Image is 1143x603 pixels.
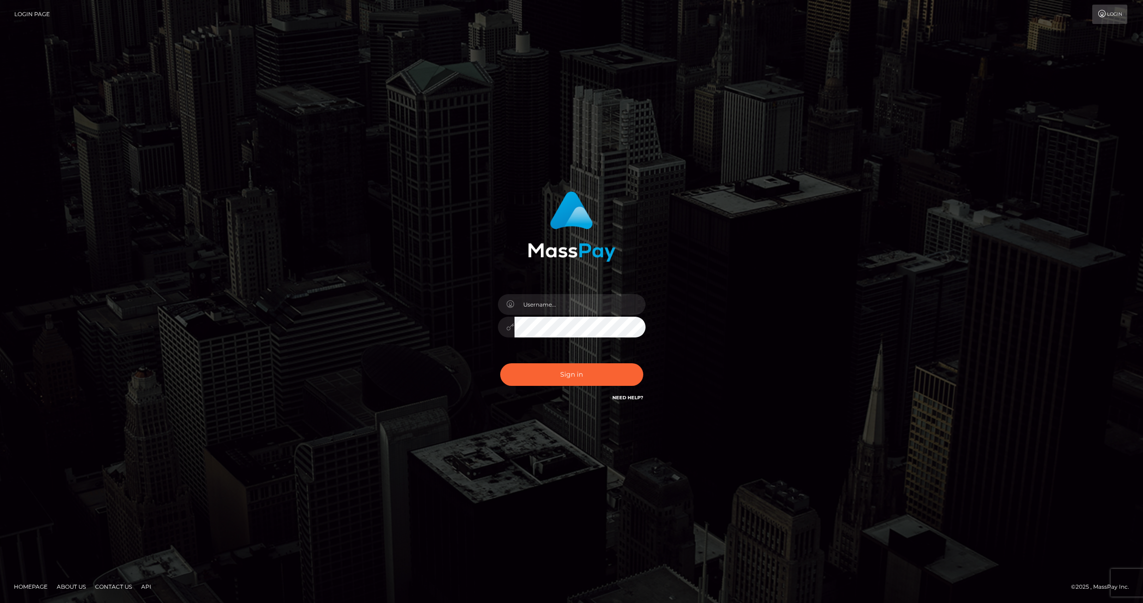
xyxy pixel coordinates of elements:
button: Sign in [500,363,643,386]
input: Username... [515,294,646,315]
a: Login [1092,5,1127,24]
a: Need Help? [612,395,643,401]
img: MassPay Login [528,191,616,262]
a: About Us [53,579,90,594]
a: Login Page [14,5,50,24]
div: © 2025 , MassPay Inc. [1071,582,1136,592]
a: API [138,579,155,594]
a: Homepage [10,579,51,594]
a: Contact Us [91,579,136,594]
